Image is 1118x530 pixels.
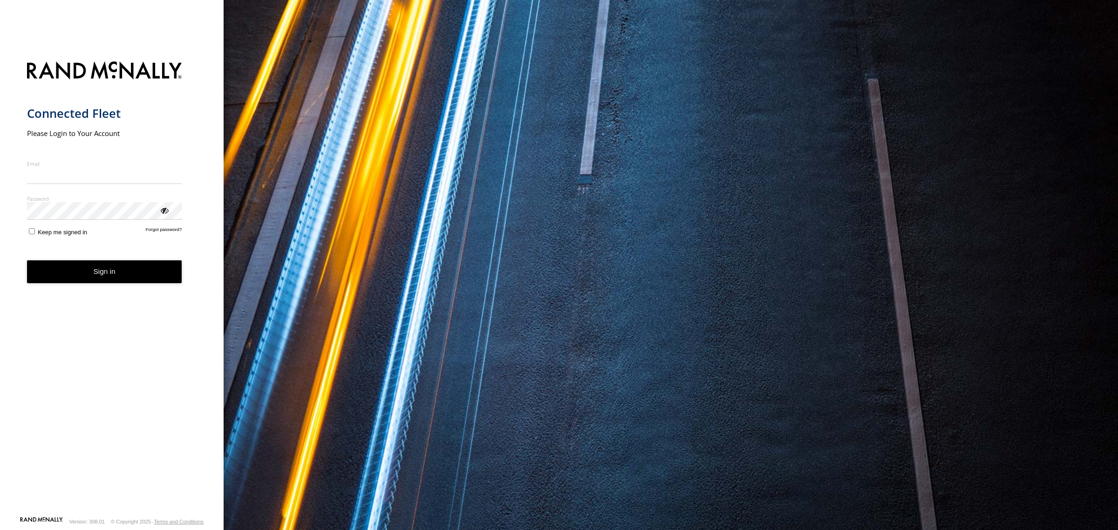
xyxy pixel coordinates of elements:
form: main [27,56,197,516]
input: Keep me signed in [29,228,35,234]
div: © Copyright 2025 - [111,519,204,524]
label: Email [27,160,182,167]
label: Password [27,195,182,202]
button: Sign in [27,260,182,283]
span: Keep me signed in [38,229,87,236]
a: Visit our Website [20,517,63,526]
div: Version: 308.01 [69,519,105,524]
img: Rand McNally [27,60,182,83]
h2: Please Login to Your Account [27,129,182,138]
div: ViewPassword [159,205,169,215]
a: Forgot password? [146,227,182,236]
a: Terms and Conditions [154,519,204,524]
h1: Connected Fleet [27,106,182,121]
